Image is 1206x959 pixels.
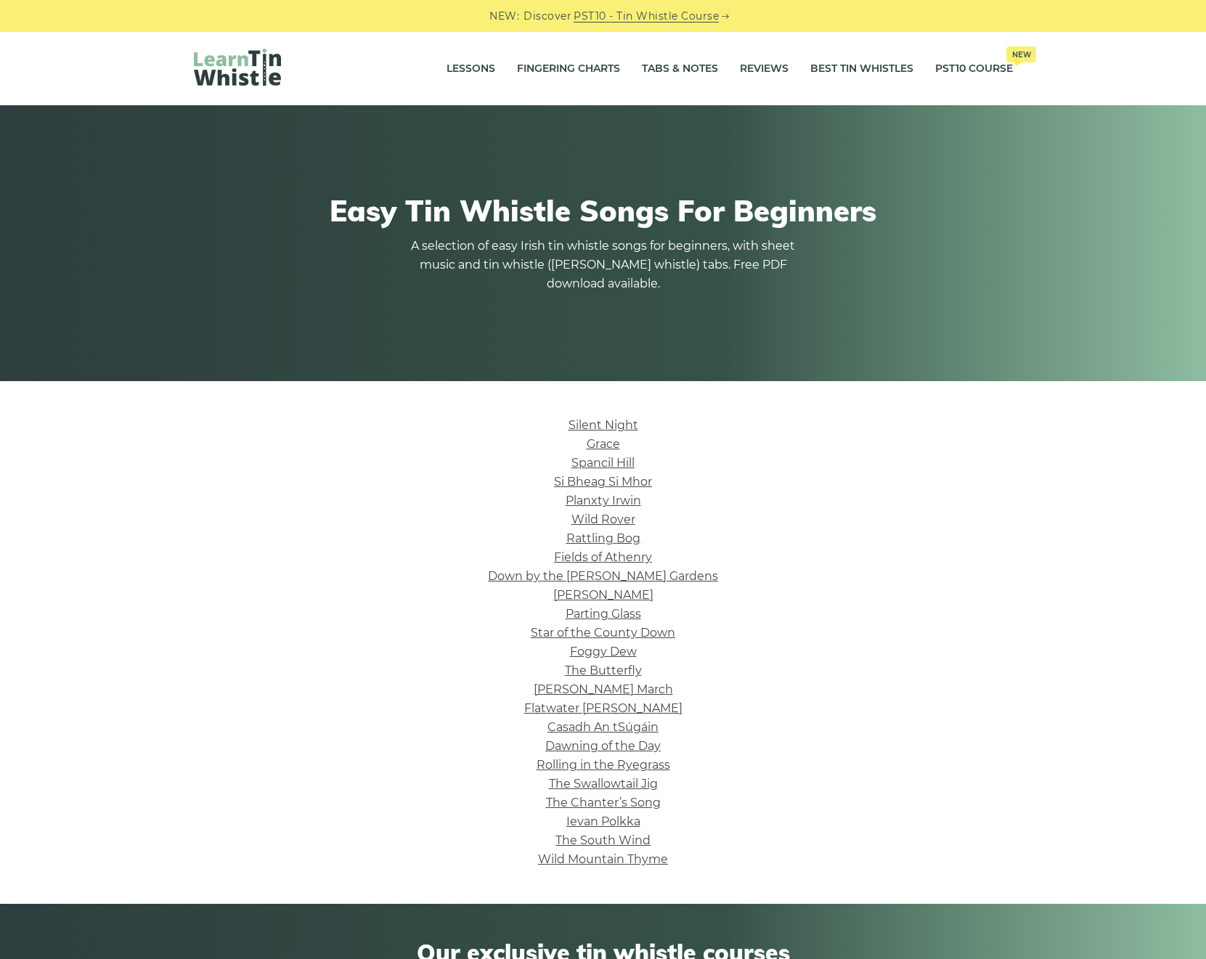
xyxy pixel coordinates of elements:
[566,815,640,828] a: Ievan Polkka
[565,664,642,677] a: The Butterfly
[537,758,670,772] a: Rolling in the Ryegrass
[1006,46,1036,62] span: New
[553,588,653,602] a: [PERSON_NAME]
[569,418,638,432] a: Silent Night
[447,51,495,87] a: Lessons
[571,513,635,526] a: Wild Rover
[554,550,652,564] a: Fields of Athenry
[554,475,652,489] a: Si­ Bheag Si­ Mhor
[642,51,718,87] a: Tabs & Notes
[531,626,675,640] a: Star of the County Down
[407,237,799,293] p: A selection of easy Irish tin whistle songs for beginners, with sheet music and tin whistle ([PER...
[810,51,913,87] a: Best Tin Whistles
[534,682,673,696] a: [PERSON_NAME] March
[935,51,1013,87] a: PST10 CourseNew
[538,852,668,866] a: Wild Mountain Thyme
[194,193,1013,228] h1: Easy Tin Whistle Songs For Beginners
[194,49,281,86] img: LearnTinWhistle.com
[545,739,661,753] a: Dawning of the Day
[571,456,635,470] a: Spancil Hill
[524,701,683,715] a: Flatwater [PERSON_NAME]
[549,777,658,791] a: The Swallowtail Jig
[566,494,641,507] a: Planxty Irwin
[566,607,641,621] a: Parting Glass
[740,51,789,87] a: Reviews
[570,645,637,658] a: Foggy Dew
[488,569,718,583] a: Down by the [PERSON_NAME] Gardens
[566,531,640,545] a: Rattling Bog
[517,51,620,87] a: Fingering Charts
[547,720,659,734] a: Casadh An tSúgáin
[546,796,661,809] a: The Chanter’s Song
[555,833,651,847] a: The South Wind
[587,437,620,451] a: Grace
